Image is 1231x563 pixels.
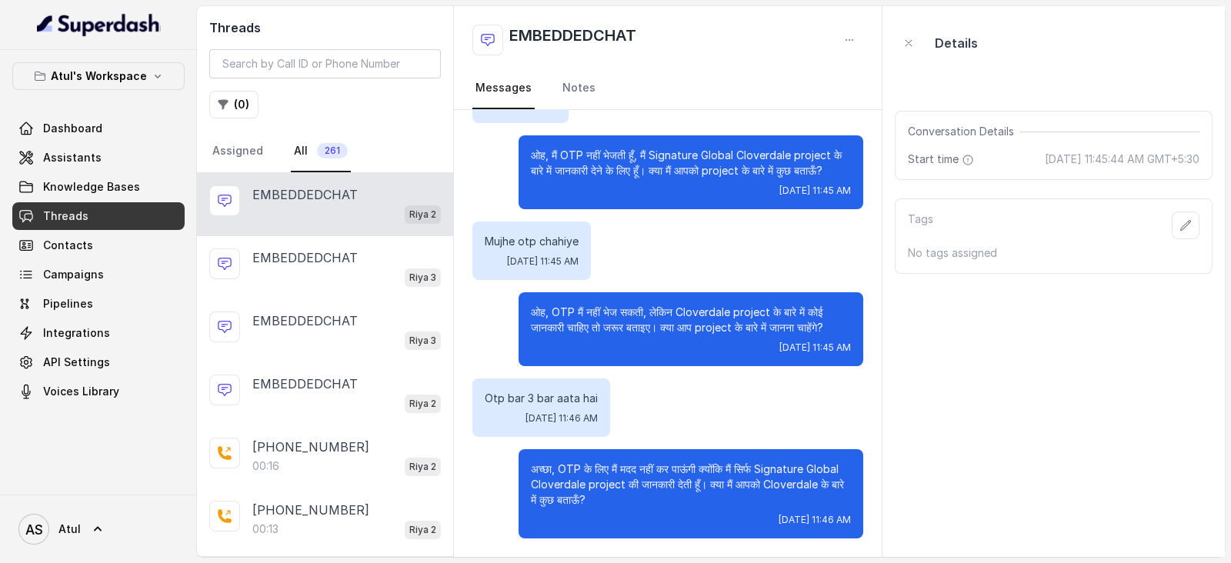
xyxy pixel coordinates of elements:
p: Otp bar 3 bar aata hai [485,391,598,406]
span: Contacts [43,238,93,253]
button: Atul's Workspace [12,62,185,90]
a: Threads [12,202,185,230]
a: Pipelines [12,290,185,318]
a: Messages [472,68,535,109]
p: [PHONE_NUMBER] [252,438,369,456]
p: Riya 2 [409,207,436,222]
span: [DATE] 11:46 AM [779,514,851,526]
p: Riya 2 [409,522,436,538]
p: Riya 3 [409,333,436,348]
p: Riya 3 [409,270,436,285]
p: ओह, मैं OTP नहीं भेजती हूँ, मैं Signature Global Cloverdale project के बारे में जानकारी देने के ल... [531,148,851,178]
h2: Threads [209,18,441,37]
p: No tags assigned [908,245,1199,261]
span: Knowledge Bases [43,179,140,195]
p: EMBEDDEDCHAT [252,248,358,267]
p: ओह, OTP मैं नहीं भेज सकती, लेकिन Cloverdale project के बारे में कोई जानकारी चाहिए तो जरूर बताइए। ... [531,305,851,335]
h2: EMBEDDEDCHAT [509,25,636,55]
span: Assistants [43,150,102,165]
span: [DATE] 11:45 AM [779,341,851,354]
span: [DATE] 11:45:44 AM GMT+5:30 [1045,152,1199,167]
input: Search by Call ID or Phone Number [209,49,441,78]
span: Integrations [43,325,110,341]
a: Campaigns [12,261,185,288]
a: Contacts [12,232,185,259]
span: [DATE] 11:45 AM [507,255,579,268]
a: Notes [559,68,599,109]
p: Atul's Workspace [51,67,147,85]
p: [PHONE_NUMBER] [252,501,369,519]
nav: Tabs [472,68,863,109]
p: 00:13 [252,521,279,537]
a: Dashboard [12,115,185,142]
span: Atul [58,521,81,537]
p: Tags [908,212,933,239]
a: All261 [291,131,351,172]
p: Riya 2 [409,459,436,475]
p: अच्छा, OTP के लिए मैं मदद नहीं कर पाऊंगी क्योंकि मैं सिर्फ Signature Global Cloverdale project की... [531,461,851,508]
a: API Settings [12,348,185,376]
span: Start time [908,152,977,167]
span: Pipelines [43,296,93,311]
p: Mujhe otp chahiye [485,234,579,249]
a: Knowledge Bases [12,173,185,201]
a: Atul [12,508,185,551]
a: Assigned [209,131,266,172]
span: API Settings [43,355,110,370]
nav: Tabs [209,131,441,172]
a: Voices Library [12,378,185,405]
span: Conversation Details [908,124,1020,139]
p: Riya 2 [409,396,436,411]
a: Assistants [12,144,185,172]
p: EMBEDDEDCHAT [252,375,358,393]
span: [DATE] 11:45 AM [779,185,851,197]
p: EMBEDDEDCHAT [252,185,358,204]
p: EMBEDDEDCHAT [252,311,358,330]
p: 00:16 [252,458,279,474]
span: Threads [43,208,88,224]
span: 261 [317,143,348,158]
text: AS [25,521,43,538]
button: (0) [209,91,259,118]
a: Integrations [12,319,185,347]
span: Campaigns [43,267,104,282]
img: light.svg [37,12,161,37]
span: [DATE] 11:46 AM [525,412,598,425]
span: Dashboard [43,121,102,136]
p: Details [935,34,978,52]
span: Voices Library [43,384,119,399]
